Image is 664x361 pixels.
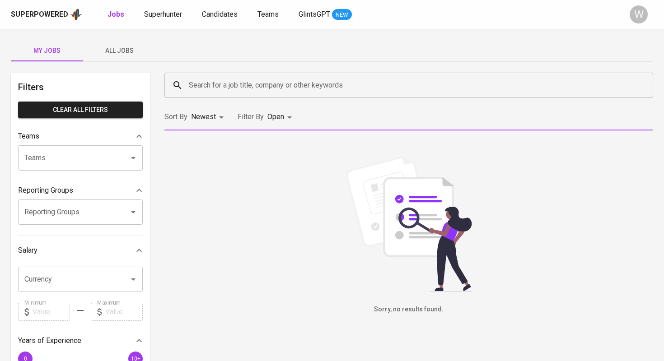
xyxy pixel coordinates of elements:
a: Jobs [108,9,126,20]
span: All Jobs [89,45,150,56]
button: Clear All filters [18,102,143,118]
div: Newest [191,109,227,125]
input: Value [33,303,70,321]
b: Jobs [108,10,124,19]
span: Candidates [202,10,238,19]
a: Candidates [202,9,239,20]
a: GlintsGPT NEW [299,9,352,20]
img: app logo [70,8,82,21]
p: Sort By [164,111,187,122]
p: Salary [18,245,37,256]
p: Reporting Groups [18,185,73,196]
a: Superhunter [144,9,184,20]
span: Superhunter [144,10,182,19]
span: GlintsGPT [299,10,330,19]
a: Teams [257,9,281,20]
span: Teams [257,10,279,19]
span: Open [267,112,284,121]
h6: Filters [18,80,143,94]
p: Filter By [238,111,264,122]
h6: Sorry, no results found. [164,305,653,315]
img: file_searching.svg [341,156,477,292]
div: Salary [18,241,143,259]
a: Superpoweredapp logo [11,8,82,21]
input: Value [105,303,143,321]
div: Open [267,109,295,125]
button: Open [127,206,140,218]
div: Teams [18,127,143,145]
p: Teams [18,131,39,142]
span: NEW [332,10,352,19]
p: Newest [191,111,216,122]
span: My Jobs [16,45,78,56]
div: Years of Experience [18,332,143,350]
button: Open [127,152,140,164]
span: Clear All filters [25,104,136,116]
p: Years of Experience [18,335,81,346]
div: W [630,5,648,23]
div: Superpowered [11,9,68,20]
div: Reporting Groups [18,181,143,199]
button: Open [127,273,140,286]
